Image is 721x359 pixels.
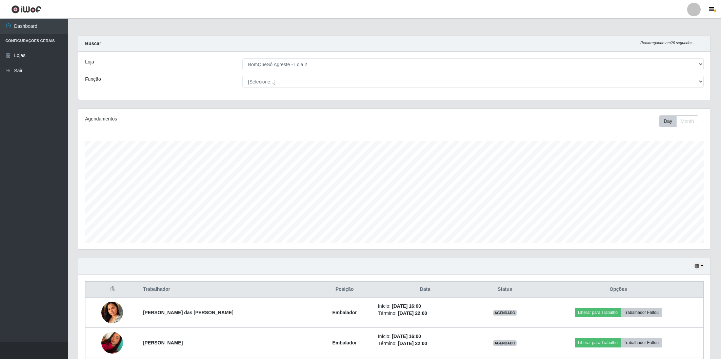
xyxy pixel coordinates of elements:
i: Recarregando em 26 segundos... [640,41,696,45]
time: [DATE] 16:00 [392,303,421,309]
div: Agendamentos [85,115,337,122]
th: Data [374,282,477,298]
strong: Embalador [332,340,357,345]
li: Término: [378,340,473,347]
strong: Embalador [332,310,357,315]
button: Month [676,115,698,127]
time: [DATE] 16:00 [392,334,421,339]
strong: [PERSON_NAME] das [PERSON_NAME] [143,310,234,315]
img: CoreUI Logo [11,5,41,14]
div: Toolbar with button groups [659,115,704,127]
button: Trabalhador Faltou [621,308,662,317]
button: Liberar para Trabalho [575,338,621,347]
li: Início: [378,333,473,340]
time: [DATE] 22:00 [398,310,427,316]
th: Posição [315,282,374,298]
li: Início: [378,303,473,310]
th: Status [477,282,534,298]
th: Trabalhador [139,282,315,298]
img: 1672880944007.jpeg [101,291,123,334]
button: Liberar para Trabalho [575,308,621,317]
strong: Buscar [85,41,101,46]
button: Trabalhador Faltou [621,338,662,347]
th: Opções [533,282,703,298]
span: AGENDADO [493,310,517,316]
label: Loja [85,58,94,65]
label: Função [85,76,101,83]
img: 1733184056200.jpeg [101,328,123,357]
time: [DATE] 22:00 [398,341,427,346]
div: First group [659,115,698,127]
span: AGENDADO [493,340,517,346]
li: Término: [378,310,473,317]
button: Day [659,115,677,127]
strong: [PERSON_NAME] [143,340,183,345]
